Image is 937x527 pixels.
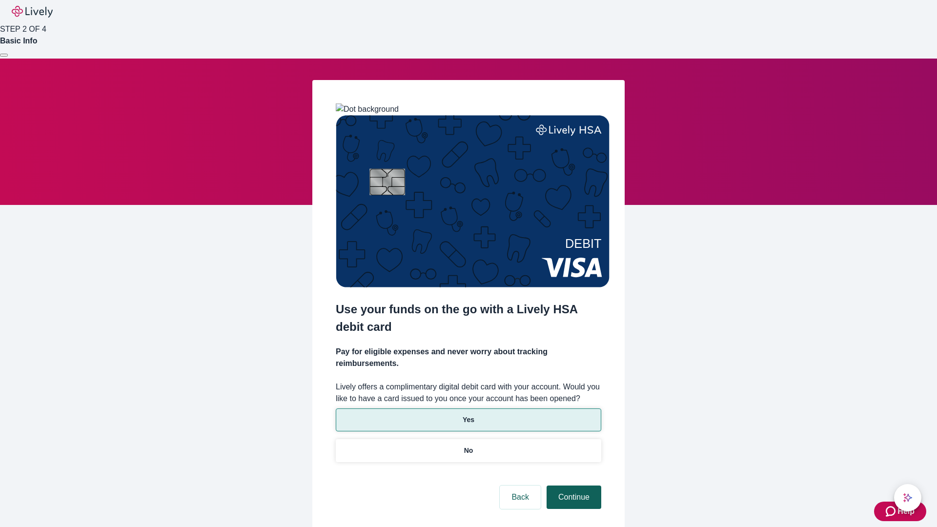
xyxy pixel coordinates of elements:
img: Lively [12,6,53,18]
button: Back [500,486,541,509]
button: Continue [547,486,601,509]
label: Lively offers a complimentary digital debit card with your account. Would you like to have a card... [336,381,601,405]
svg: Zendesk support icon [886,506,897,517]
img: Dot background [336,103,399,115]
h2: Use your funds on the go with a Lively HSA debit card [336,301,601,336]
svg: Lively AI Assistant [903,493,913,503]
button: Yes [336,408,601,431]
img: Debit card [336,115,610,287]
button: chat [894,484,921,511]
span: Help [897,506,915,517]
button: No [336,439,601,462]
p: Yes [463,415,474,425]
p: No [464,446,473,456]
h4: Pay for eligible expenses and never worry about tracking reimbursements. [336,346,601,369]
button: Zendesk support iconHelp [874,502,926,521]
